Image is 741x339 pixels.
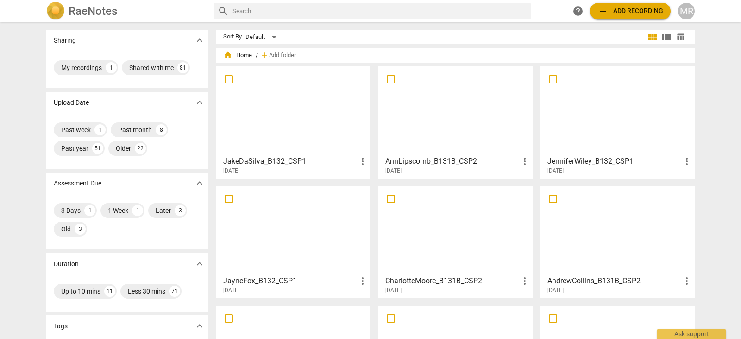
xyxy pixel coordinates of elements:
div: 81 [177,62,188,73]
div: Past month [118,125,152,134]
span: view_list [661,32,672,43]
button: Show more [193,96,207,109]
span: [DATE] [385,287,402,294]
div: 3 [175,205,186,216]
span: [DATE] [547,167,564,175]
div: Less 30 mins [128,287,165,296]
div: 8 [156,124,167,135]
div: 3 Days [61,206,81,215]
a: LogoRaeNotes [46,2,207,20]
div: Older [116,144,131,153]
div: 1 [84,205,95,216]
span: help [572,6,584,17]
div: Default [245,30,280,45]
span: [DATE] [223,287,239,294]
p: Sharing [54,36,76,45]
div: 1 [106,62,117,73]
span: more_vert [357,275,368,287]
img: Logo [46,2,65,20]
span: Add recording [597,6,663,17]
span: [DATE] [223,167,239,175]
div: 3 [75,224,86,235]
div: 1 [132,205,143,216]
p: Assessment Due [54,179,101,188]
span: / [256,52,258,59]
button: Show more [193,257,207,271]
button: Tile view [646,30,659,44]
h3: JayneFox_B132_CSP1 [223,275,357,287]
span: expand_more [194,320,205,332]
span: search [218,6,229,17]
a: CharlotteMoore_B131B_CSP2[DATE] [381,189,529,294]
span: [DATE] [547,287,564,294]
a: JenniferWiley_B132_CSP1[DATE] [543,70,691,174]
button: Table view [673,30,687,44]
div: 1 [94,124,106,135]
button: Show more [193,319,207,333]
div: Up to 10 mins [61,287,100,296]
a: JayneFox_B132_CSP1[DATE] [219,189,367,294]
p: Duration [54,259,79,269]
span: Add folder [269,52,296,59]
span: home [223,51,232,60]
span: more_vert [681,275,692,287]
span: more_vert [681,156,692,167]
span: expand_more [194,178,205,189]
span: expand_more [194,258,205,269]
div: 22 [135,143,146,154]
span: expand_more [194,97,205,108]
span: table_chart [676,32,685,41]
div: 51 [92,143,103,154]
div: Shared with me [129,63,174,72]
span: more_vert [519,156,530,167]
div: 1 Week [108,206,128,215]
button: Show more [193,33,207,47]
div: Sort By [223,33,242,40]
div: Past year [61,144,88,153]
button: MR [678,3,695,19]
h3: CharlotteMoore_B131B_CSP2 [385,275,519,287]
span: [DATE] [385,167,402,175]
span: add [260,51,269,60]
div: 71 [169,286,180,297]
span: more_vert [519,275,530,287]
p: Tags [54,321,68,331]
a: AndrewCollins_B131B_CSP2[DATE] [543,189,691,294]
div: Past week [61,125,91,134]
h3: AndrewCollins_B131B_CSP2 [547,275,681,287]
div: 11 [104,286,115,297]
a: JakeDaSilva_B132_CSP1[DATE] [219,70,367,174]
div: Old [61,224,71,234]
div: My recordings [61,63,102,72]
h2: RaeNotes [69,5,117,18]
p: Upload Date [54,98,89,108]
button: Show more [193,176,207,190]
h3: JenniferWiley_B132_CSP1 [547,156,681,167]
div: Ask support [657,329,726,339]
button: List view [659,30,673,44]
div: Later [156,206,171,215]
span: add [597,6,609,17]
h3: AnnLipscomb_B131B_CSP2 [385,156,519,167]
button: Upload [590,3,671,19]
input: Search [232,4,527,19]
span: Home [223,51,252,60]
h3: JakeDaSilva_B132_CSP1 [223,156,357,167]
span: more_vert [357,156,368,167]
span: expand_more [194,35,205,46]
a: AnnLipscomb_B131B_CSP2[DATE] [381,70,529,174]
a: Help [570,3,586,19]
span: view_module [647,32,658,43]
